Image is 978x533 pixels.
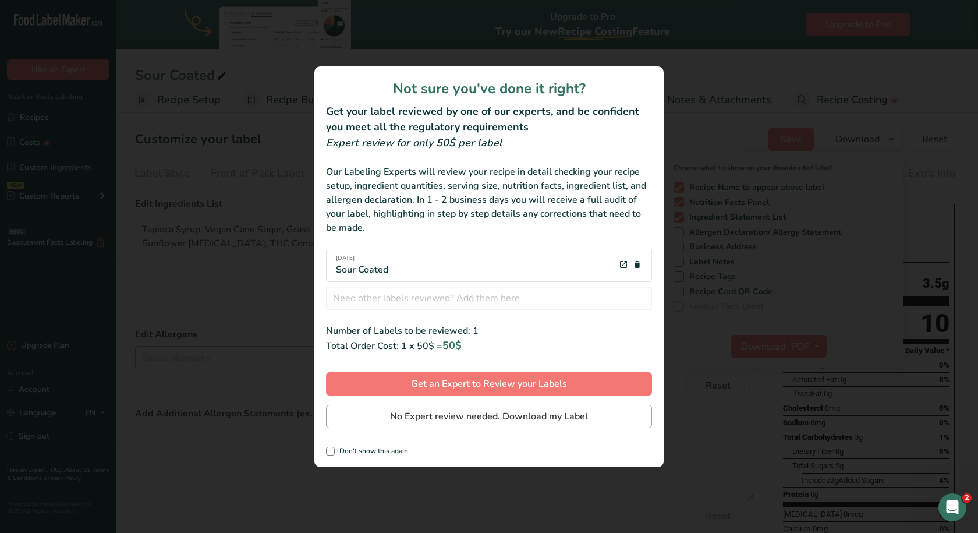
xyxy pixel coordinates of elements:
[335,447,408,456] span: Don't show this again
[336,254,388,263] span: [DATE]
[326,324,652,338] div: Number of Labels to be reviewed: 1
[326,78,652,99] h1: Not sure you've done it right?
[390,410,588,423] span: No Expert review needed. Download my Label
[962,493,972,503] span: 2
[326,104,652,135] h2: Get your label reviewed by one of our experts, and be confident you meet all the regulatory requi...
[411,377,567,391] span: Get an Expert to Review your Labels
[326,287,652,310] input: Need other labels reviewed? Add them here
[326,405,652,428] button: No Expert review needed. Download my Label
[938,493,966,521] iframe: Intercom live chat
[326,338,652,354] div: Total Order Cost: 1 x 50$ =
[442,338,462,352] span: 50$
[326,165,652,235] div: Our Labeling Experts will review your recipe in detail checking your recipe setup, ingredient qua...
[326,372,652,396] button: Get an Expert to Review your Labels
[336,254,388,277] div: Sour Coated
[326,135,652,151] div: Expert review for only 50$ per label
